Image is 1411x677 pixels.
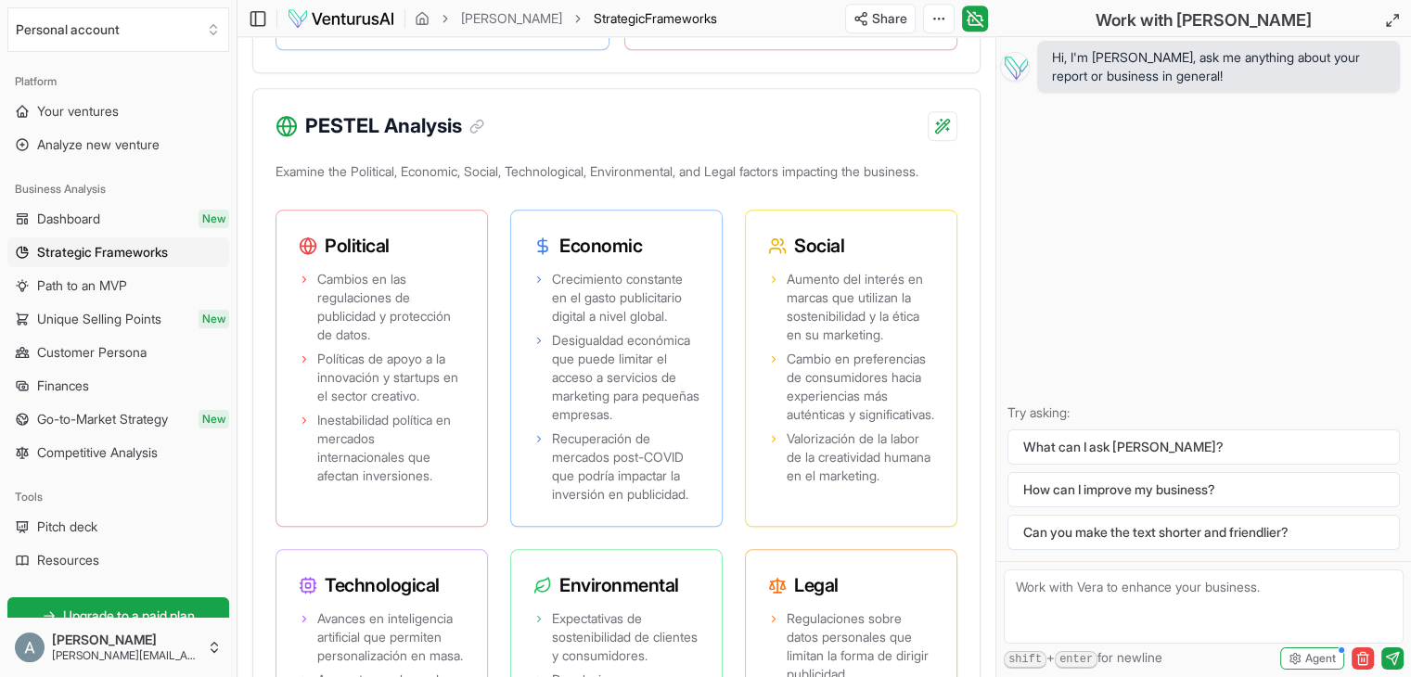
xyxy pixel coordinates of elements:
kbd: shift [1004,651,1046,669]
a: Unique Selling PointsNew [7,304,229,334]
span: Share [872,9,907,28]
div: Business Analysis [7,174,229,204]
h3: Political [299,233,465,259]
span: Agent [1305,651,1336,666]
span: Path to an MVP [37,276,127,295]
span: Finances [37,377,89,395]
span: Avances en inteligencia artificial que permiten personalización en masa. [317,609,465,665]
span: Aumento del interés en marcas que utilizan la sostenibilidad y la ética en su marketing. [787,270,934,344]
span: New [199,210,229,228]
p: Try asking: [1007,403,1400,422]
span: Your ventures [37,102,119,121]
span: Cambio en preferencias de consumidores hacia experiencias más auténticas y significativas. [787,350,934,424]
span: Pitch deck [37,517,97,536]
h2: Work with [PERSON_NAME] [1096,7,1312,33]
button: Share [845,4,916,33]
img: logo [287,7,395,30]
nav: breadcrumb [415,9,717,28]
span: Strategic Frameworks [37,243,168,262]
p: Examine the Political, Economic, Social, Technological, Environmental, and Legal factors impactin... [276,159,957,192]
span: Políticas de apoyo a la innovación y startups en el sector creativo. [317,350,465,405]
a: Upgrade to a paid plan [7,597,229,634]
span: Go-to-Market Strategy [37,410,168,428]
a: Path to an MVP [7,271,229,300]
span: New [199,410,229,428]
span: Frameworks [645,10,717,26]
button: Select an organization [7,7,229,52]
button: Can you make the text shorter and friendlier? [1007,515,1400,550]
a: Resources [7,545,229,575]
h3: Technological [299,572,465,598]
span: Desigualdad económica que puede limitar el acceso a servicios de marketing para pequeñas empresas. [552,331,699,424]
span: Expectativas de sostenibilidad de clientes y consumidores. [552,609,699,665]
span: Analyze new venture [37,135,160,154]
a: Strategic Frameworks [7,237,229,267]
a: Analyze new venture [7,130,229,160]
div: Tools [7,482,229,512]
a: [PERSON_NAME] [461,9,562,28]
img: ACg8ocI7dH-sxqzZetsgQHJtFDw422j3q2cfuO7SNd3iOqkmMzPxxA=s96-c [15,632,45,662]
a: Pitch deck [7,512,229,542]
button: [PERSON_NAME][PERSON_NAME][EMAIL_ADDRESS][PERSON_NAME][DOMAIN_NAME] [7,625,229,670]
h3: Social [768,233,934,259]
span: [PERSON_NAME] [52,632,199,648]
button: Agent [1280,647,1344,670]
span: Crecimiento constante en el gasto publicitario digital a nivel global. [552,270,699,326]
span: Dashboard [37,210,100,228]
h3: Legal [768,572,934,598]
a: Go-to-Market StrategyNew [7,404,229,434]
span: + for newline [1004,648,1162,669]
span: Inestabilidad política en mercados internacionales que afectan inversiones. [317,411,465,485]
span: Competitive Analysis [37,443,158,462]
a: Competitive Analysis [7,438,229,467]
span: Upgrade to a paid plan [63,607,195,625]
a: Your ventures [7,96,229,126]
h3: PESTEL Analysis [305,111,484,141]
kbd: enter [1055,651,1097,669]
span: Hi, I'm [PERSON_NAME], ask me anything about your report or business in general! [1052,48,1385,85]
h3: Economic [533,233,699,259]
span: [PERSON_NAME][EMAIL_ADDRESS][PERSON_NAME][DOMAIN_NAME] [52,648,199,663]
span: Unique Selling Points [37,310,161,328]
span: New [199,310,229,328]
span: Resources [37,551,99,569]
div: Platform [7,67,229,96]
button: How can I improve my business? [1007,472,1400,507]
span: Recuperación de mercados post-COVID que podría impactar la inversión en publicidad. [552,429,699,504]
h3: Environmental [533,572,699,598]
button: What can I ask [PERSON_NAME]? [1007,429,1400,465]
img: Vera [1000,52,1030,82]
a: DashboardNew [7,204,229,234]
span: StrategicFrameworks [594,9,717,28]
span: Customer Persona [37,343,147,362]
span: Cambios en las regulaciones de publicidad y protección de datos. [317,270,465,344]
span: Valorización de la labor de la creatividad humana en el marketing. [787,429,934,485]
a: Customer Persona [7,338,229,367]
a: Finances [7,371,229,401]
